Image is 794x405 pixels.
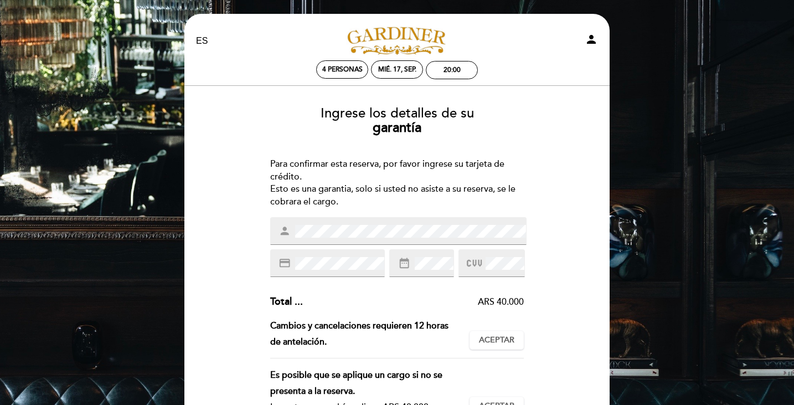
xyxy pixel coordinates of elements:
[321,105,474,121] span: Ingrese los detalles de su
[585,33,598,50] button: person
[585,33,598,46] i: person
[270,295,303,307] span: Total ...
[378,65,416,74] div: mié. 17, sep.
[279,225,291,237] i: person
[470,331,524,350] button: Aceptar
[303,296,524,309] div: ARS 40.000
[328,26,466,57] a: [PERSON_NAME]
[322,65,363,74] span: 4 personas
[444,66,461,74] div: 20:00
[270,158,524,208] div: Para confirmar esta reserva, por favor ingrese su tarjeta de crédito. Esto es una garantia, solo ...
[479,335,514,346] span: Aceptar
[270,318,470,350] div: Cambios y cancelaciones requieren 12 horas de antelación.
[373,120,421,136] b: garantía
[279,257,291,269] i: credit_card
[270,367,461,399] div: Es posible que se aplique un cargo si no se presenta a la reserva.
[398,257,410,269] i: date_range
